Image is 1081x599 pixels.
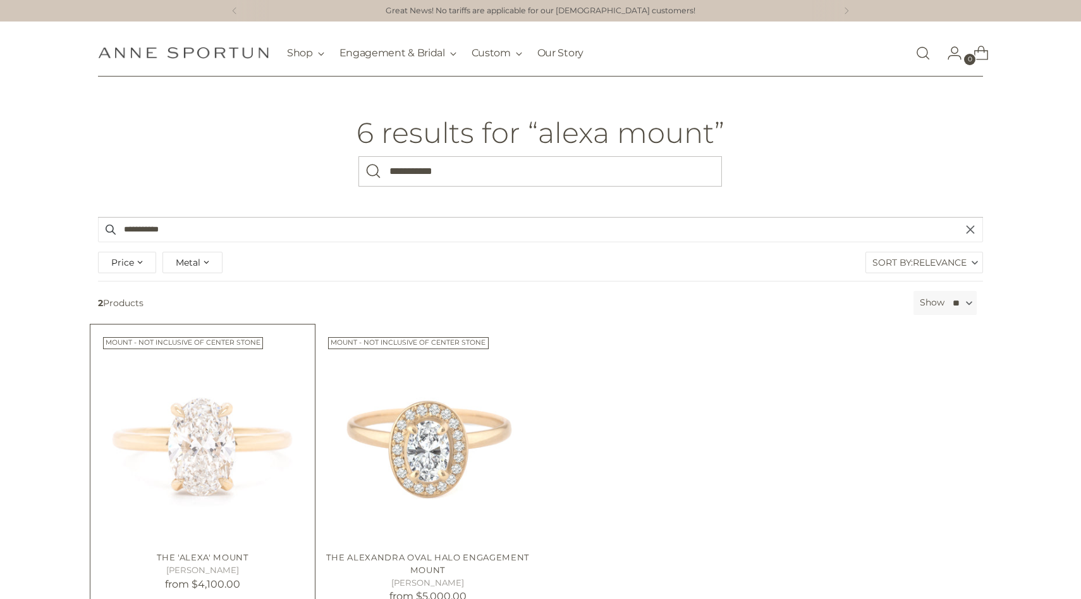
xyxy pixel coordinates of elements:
[98,47,269,59] a: Anne Sportun Fine Jewellery
[287,39,324,67] button: Shop
[98,564,307,577] h5: [PERSON_NAME]
[472,39,522,67] button: Custom
[111,256,134,269] span: Price
[98,332,307,541] a: The 'Alexa' Mount
[537,39,583,67] a: Our Story
[93,291,908,315] span: Products
[98,297,103,309] b: 2
[910,40,936,66] a: Open search modal
[357,117,724,149] h1: 6 results for “alexa mount”
[358,156,389,187] button: Search
[866,252,982,273] label: Sort By:Relevance
[157,552,249,562] a: The 'Alexa' Mount
[176,256,200,269] span: Metal
[937,40,962,66] a: Go to the account page
[920,296,944,309] label: Show
[323,577,532,590] h5: [PERSON_NAME]
[386,5,695,17] a: Great News! No tariffs are applicable for our [DEMOGRAPHIC_DATA] customers!
[323,332,532,541] a: The Alexandra Oval Halo Engagement Mount
[98,577,307,592] p: from $4,100.00
[964,54,975,65] span: 0
[913,252,967,273] span: Relevance
[98,217,983,242] input: Search products
[339,39,456,67] button: Engagement & Bridal
[326,552,530,575] a: The Alexandra Oval Halo Engagement Mount
[963,40,989,66] a: Open cart modal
